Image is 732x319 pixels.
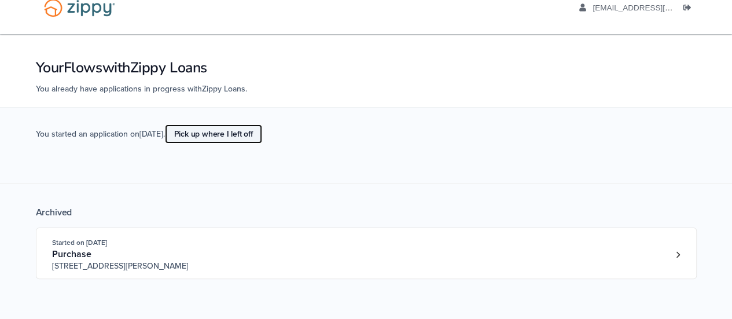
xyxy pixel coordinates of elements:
span: [STREET_ADDRESS][PERSON_NAME] [52,261,229,272]
h1: Your Flows with Zippy Loans [36,58,697,78]
a: Loan number 4179588 [670,246,687,263]
a: Log out [683,3,696,15]
a: Pick up where I left off [165,124,262,144]
span: Started on [DATE] [52,239,107,247]
div: Archived [36,207,697,218]
span: wanessahampton123456@gmail.com [593,3,725,12]
span: You started an application on [DATE] . [36,128,262,160]
a: edit profile [579,3,726,15]
span: Purchase [52,248,91,260]
a: Open loan 4179588 [36,228,697,279]
span: You already have applications in progress with Zippy Loans . [36,84,247,94]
